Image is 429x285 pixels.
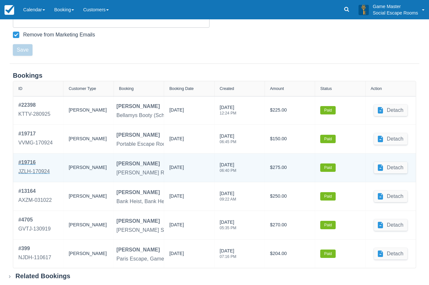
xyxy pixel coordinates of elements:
label: Paid [320,221,336,229]
button: Detach [374,162,407,173]
div: $270.00 [270,216,310,234]
div: ID [18,86,23,91]
label: Paid [320,250,336,258]
div: JZLH-170924 [18,168,50,175]
div: $275.00 [270,159,310,177]
div: # 13164 [18,187,52,195]
label: Paid [320,106,336,114]
div: [PERSON_NAME] [117,217,160,225]
div: [PERSON_NAME] [69,216,108,234]
div: Booking Date [169,86,194,91]
div: KTTV-280925 [18,110,51,118]
div: [DATE] [169,164,184,174]
div: 06:45 PM [220,140,237,144]
a: #13164AXZM-031022 [18,187,52,205]
img: A3 [359,5,369,15]
div: Status [320,86,332,91]
div: # 19716 [18,159,50,166]
button: Detach [374,104,407,116]
p: Social Escape Rooms [373,10,418,16]
div: [PERSON_NAME] Street Mystery, Game Masters [117,226,231,234]
div: 06:40 PM [220,169,237,172]
label: Paid [320,163,336,172]
div: Amount [270,86,284,91]
button: Detach [374,133,407,145]
div: [DATE] [169,193,184,202]
div: 05:35 PM [220,226,237,230]
div: [DATE] [220,133,237,148]
div: [DATE] [169,107,184,116]
div: [PERSON_NAME] [69,245,108,263]
div: Created [220,86,234,91]
div: [PERSON_NAME] [69,130,108,148]
div: Bellamys Booty (School Holidays), Bellamys Booty Room Booking [117,112,269,119]
div: GVTJ-130919 [18,225,51,233]
a: #19717VVMG-170924 [18,130,53,148]
div: Booking [119,86,134,91]
p: Game Master [373,3,418,10]
div: AXZM-031022 [18,196,52,204]
div: NJDH-110617 [18,254,51,261]
div: [PERSON_NAME] [69,159,108,177]
div: [DATE] [169,221,184,231]
div: $250.00 [270,187,310,205]
div: [PERSON_NAME] Room Booking [117,169,195,177]
button: Detach [374,191,407,202]
div: [PERSON_NAME] [69,101,108,119]
div: Customer Type [69,86,96,91]
div: Paris Escape, Game Masters [117,255,184,263]
a: #399NJDH-110617 [18,245,51,263]
div: $150.00 [270,130,310,148]
a: #19716JZLH-170924 [18,159,50,177]
div: [PERSON_NAME] [117,246,160,254]
div: # 4705 [18,216,51,224]
div: Bookings [13,72,416,80]
div: [DATE] [220,248,237,262]
div: 09:22 AM [220,197,236,201]
div: [DATE] [220,190,236,205]
a: #4705GVTJ-130919 [18,216,51,234]
div: [DATE] [220,162,237,176]
div: # 399 [18,245,51,252]
div: [PERSON_NAME] [117,160,160,168]
div: [PERSON_NAME] [69,187,108,205]
div: [PERSON_NAME] [117,131,160,139]
div: Bank Heist, Bank Heist Room Booking [117,198,205,205]
div: $204.00 [270,245,310,263]
div: [DATE] [169,135,184,145]
button: Detach [374,219,407,231]
div: [PERSON_NAME] [117,189,160,196]
div: # 19717 [18,130,53,138]
div: Related Bookings [15,272,70,280]
label: Paid [320,135,336,143]
div: Remove from Marketing Emails [23,32,95,38]
div: Portable Escape Room Box - The First Of Them [117,140,227,148]
a: #22398KTTV-280925 [18,101,51,119]
div: # 22398 [18,101,51,109]
div: $225.00 [270,101,310,119]
div: [PERSON_NAME] [117,103,160,110]
div: [DATE] [169,250,184,260]
button: Detach [374,248,407,260]
div: 07:16 PM [220,255,237,259]
img: checkfront-main-nav-mini-logo.png [5,5,14,15]
div: VVMG-170924 [18,139,53,147]
div: [DATE] [220,104,237,119]
label: Paid [320,192,336,201]
div: [DATE] [220,219,237,234]
div: 12:24 PM [220,111,237,115]
div: Action [371,86,382,91]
